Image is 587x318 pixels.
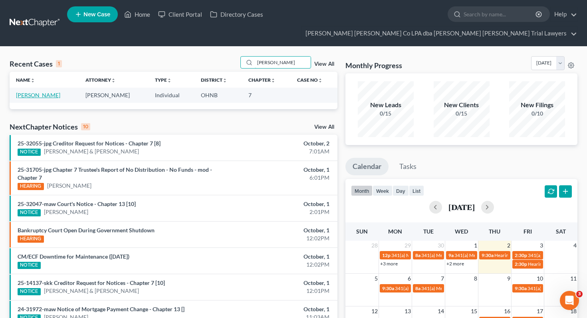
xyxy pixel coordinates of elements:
[242,88,291,102] td: 7
[392,158,424,175] a: Tasks
[56,60,62,67] div: 1
[503,306,511,316] span: 16
[437,306,445,316] span: 14
[231,279,329,287] div: October, 1
[18,262,41,269] div: NOTICE
[155,77,172,83] a: Typeunfold_more
[271,78,276,83] i: unfold_more
[30,78,35,83] i: unfold_more
[509,110,565,118] div: 0/10
[10,122,90,132] div: NextChapter Notices
[47,182,91,190] a: [PERSON_NAME]
[201,77,227,83] a: Districtunfold_more
[79,88,149,102] td: [PERSON_NAME]
[446,261,464,267] a: +2 more
[44,287,139,295] a: [PERSON_NAME] & [PERSON_NAME]
[391,252,495,258] span: 341(a) Meeting of Creditors for [PERSON_NAME]
[395,285,498,291] span: 341(a) Meeting of Creditors for [PERSON_NAME]
[454,252,558,258] span: 341(a) Meeting of Creditors for [PERSON_NAME]
[16,77,35,83] a: Nameunfold_more
[297,77,323,83] a: Case Nounfold_more
[314,61,334,67] a: View All
[506,241,511,250] span: 2
[231,200,329,208] div: October, 1
[536,274,544,283] span: 10
[44,208,88,216] a: [PERSON_NAME]
[167,78,172,83] i: unfold_more
[231,166,329,174] div: October, 1
[506,274,511,283] span: 9
[382,285,394,291] span: 9:30a
[206,7,267,22] a: Directory Cases
[573,241,577,250] span: 4
[440,274,445,283] span: 7
[231,261,329,269] div: 12:02PM
[231,139,329,147] div: October, 2
[18,253,129,260] a: CM/ECF Downtime for Maintenance ([DATE])
[85,77,116,83] a: Attorneyunfold_more
[404,306,412,316] span: 13
[120,7,154,22] a: Home
[371,241,379,250] span: 28
[470,306,478,316] span: 15
[231,234,329,242] div: 12:02PM
[515,285,527,291] span: 9:30a
[473,274,478,283] span: 8
[345,61,402,70] h3: Monthly Progress
[421,285,567,291] span: 341(a) Meeting of Creditors for [PERSON_NAME] & [PERSON_NAME]
[423,228,434,235] span: Tue
[515,261,527,267] span: 2:30p
[464,7,537,22] input: Search by name...
[18,306,184,312] a: 24-31972-maw Notice of Mortgage Payment Change - Chapter 13 []
[569,274,577,283] span: 11
[154,7,206,22] a: Client Portal
[358,100,414,110] div: New Leads
[44,147,139,155] a: [PERSON_NAME] & [PERSON_NAME]
[393,185,409,196] button: day
[482,252,494,258] span: 9:30a
[524,228,532,235] span: Fri
[473,241,478,250] span: 1
[149,88,194,102] td: Individual
[255,57,311,68] input: Search by name...
[231,253,329,261] div: October, 1
[345,158,389,175] a: Calendar
[16,92,60,98] a: [PERSON_NAME]
[448,252,454,258] span: 9a
[81,123,90,130] div: 10
[231,174,329,182] div: 6:01PM
[18,140,161,147] a: 25-32055-jpg Creditor Request for Notices - Chapter 7 [8]
[18,166,212,181] a: 25-31705-jpg Chapter 7 Trustee's Report of No Distribution - No Funds - mod - Chapter 7
[83,12,110,18] span: New Case
[437,241,445,250] span: 30
[18,279,165,286] a: 25-14137-skk Creditor Request for Notices - Chapter 7 [10]
[248,77,276,83] a: Chapterunfold_more
[382,252,391,258] span: 12p
[560,291,579,310] iframe: Intercom live chat
[10,59,62,69] div: Recent Cases
[576,291,583,297] span: 3
[371,306,379,316] span: 12
[231,147,329,155] div: 7:01AM
[374,274,379,283] span: 5
[358,110,414,118] div: 0/15
[515,252,527,258] span: 2:30p
[489,228,500,235] span: Thu
[434,100,490,110] div: New Clients
[18,236,44,243] div: HEARING
[231,287,329,295] div: 12:01PM
[231,208,329,216] div: 2:01PM
[539,241,544,250] span: 3
[407,274,412,283] span: 6
[536,306,544,316] span: 17
[351,185,373,196] button: month
[194,88,242,102] td: OHNB
[415,252,420,258] span: 8a
[18,149,41,156] div: NOTICE
[18,288,41,295] div: NOTICE
[404,241,412,250] span: 29
[301,26,577,41] a: [PERSON_NAME] [PERSON_NAME] Co LPA dba [PERSON_NAME] [PERSON_NAME] Trial Lawyers
[356,228,368,235] span: Sun
[509,100,565,110] div: New Filings
[318,78,323,83] i: unfold_more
